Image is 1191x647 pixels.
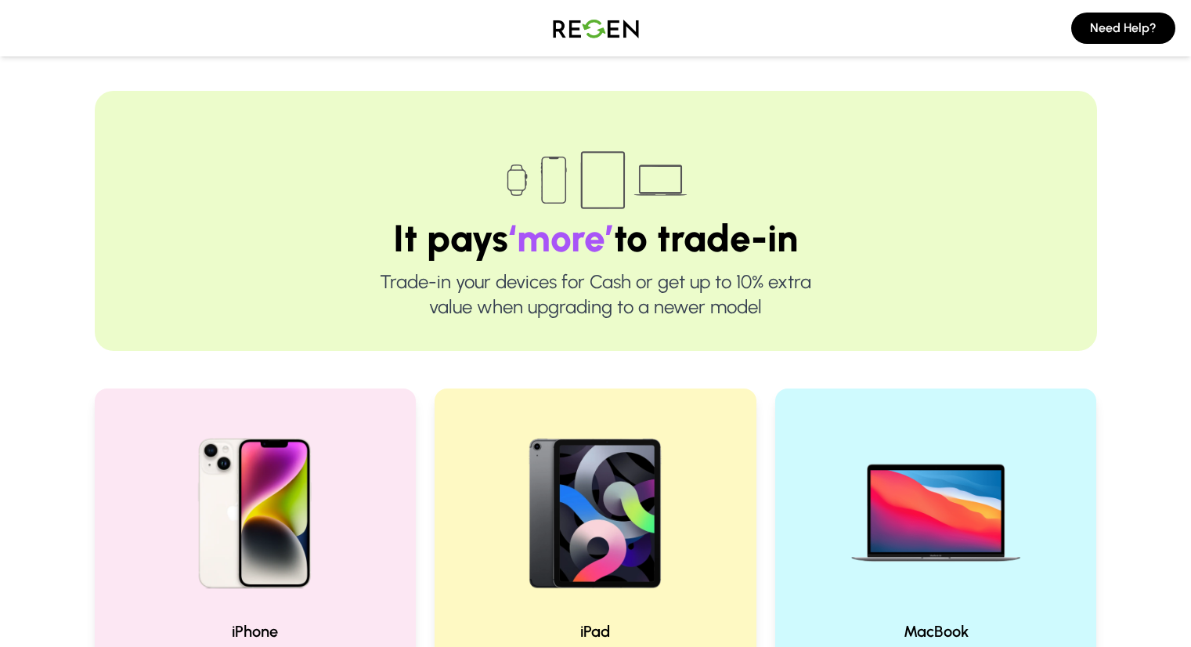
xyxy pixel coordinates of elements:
img: MacBook [836,407,1036,608]
h2: iPad [453,620,738,642]
button: Need Help? [1071,13,1175,44]
p: Trade-in your devices for Cash or get up to 10% extra value when upgrading to a newer model [145,269,1047,320]
img: iPhone [155,407,355,608]
span: ‘more’ [508,215,614,261]
img: Trade-in devices [498,141,694,219]
h2: iPhone [114,620,398,642]
img: iPad [495,407,695,608]
h2: MacBook [794,620,1078,642]
img: Logo [541,6,651,50]
h1: It pays to trade-in [145,219,1047,257]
